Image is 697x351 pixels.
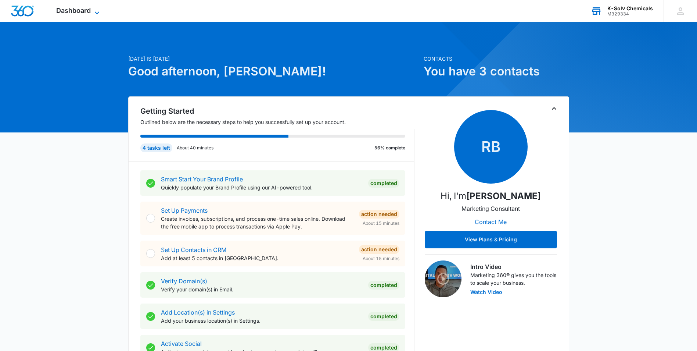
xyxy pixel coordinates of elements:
h1: Good afternoon, [PERSON_NAME]! [128,63,419,80]
span: About 15 minutes [363,220,399,227]
a: Smart Start Your Brand Profile [161,175,243,183]
div: account name [607,6,653,11]
button: View Plans & Pricing [425,231,557,248]
div: Completed [368,312,399,321]
button: Contact Me [467,213,514,231]
a: Verify Domain(s) [161,277,207,285]
a: Set Up Payments [161,207,208,214]
p: 56% complete [374,145,405,151]
p: Outlined below are the necessary steps to help you successfully set up your account. [140,118,414,126]
span: About 15 minutes [363,255,399,262]
h3: Intro Video [470,262,557,271]
div: Completed [368,281,399,290]
p: Verify your domain(s) in Email. [161,286,362,293]
p: Create invoices, subscriptions, and process one-time sales online. Download the free mobile app t... [161,215,353,230]
p: Quickly populate your Brand Profile using our AI-powered tool. [161,184,362,191]
div: account id [607,11,653,17]
div: Completed [368,179,399,188]
p: Add at least 5 contacts in [GEOGRAPHIC_DATA]. [161,254,353,262]
img: Intro Video [425,260,461,297]
button: Watch Video [470,290,502,295]
p: Marketing Consultant [461,204,520,213]
span: Dashboard [56,7,91,14]
h1: You have 3 contacts [424,63,569,80]
a: Set Up Contacts in CRM [161,246,226,253]
p: Hi, I'm [441,189,541,203]
div: Action Needed [359,210,399,219]
strong: [PERSON_NAME] [466,191,541,201]
div: 4 tasks left [140,143,172,152]
a: Activate Social [161,340,202,347]
p: [DATE] is [DATE] [128,55,419,63]
h2: Getting Started [140,106,414,117]
div: Action Needed [359,245,399,254]
button: Toggle Collapse [550,104,558,113]
a: Add Location(s) in Settings [161,309,235,316]
span: RB [454,110,528,184]
p: Add your business location(s) in Settings. [161,317,362,325]
p: About 40 minutes [177,145,213,151]
p: Contacts [424,55,569,63]
p: Marketing 360® gives you the tools to scale your business. [470,271,557,287]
